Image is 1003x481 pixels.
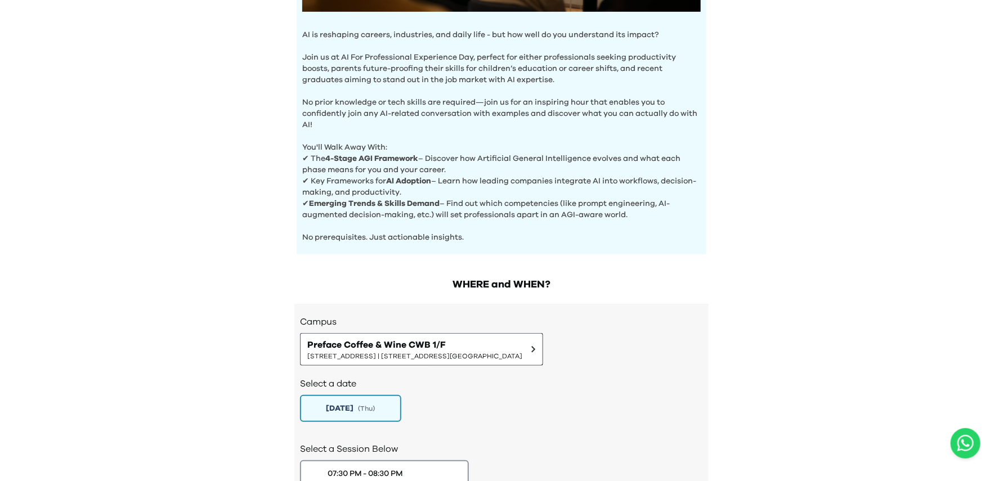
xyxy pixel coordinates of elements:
[951,428,980,458] button: Open WhatsApp chat
[300,395,401,422] button: [DATE](Thu)
[302,131,701,153] p: You'll Walk Away With:
[328,468,403,479] div: 07:30 PM - 08:30 PM
[300,377,703,390] h2: Select a date
[325,155,418,163] b: 4-Stage AGI Framework
[302,198,701,221] p: ✔ – Find out which competencies (like prompt engineering, AI-augmented decision-making, etc.) wil...
[951,428,980,458] a: Chat with us on WhatsApp
[302,153,701,176] p: ✔ The – Discover how Artificial General Intelligence evolves and what each phase means for you an...
[302,29,701,41] p: AI is reshaping careers, industries, and daily life - but how well do you understand its impact?
[300,442,703,456] h2: Select a Session Below
[307,338,522,352] span: Preface Coffee & Wine CWB 1/F
[302,41,701,86] p: Join us at AI For Professional Experience Day, perfect for either professionals seeking productiv...
[300,315,703,329] h3: Campus
[302,221,701,243] p: No prerequisites. Just actionable insights.
[294,277,709,293] h2: WHERE and WHEN?
[359,404,375,413] span: ( Thu )
[326,403,354,414] span: [DATE]
[307,352,522,361] span: [STREET_ADDRESS] | [STREET_ADDRESS][GEOGRAPHIC_DATA]
[302,176,701,198] p: ✔ Key Frameworks for – Learn how leading companies integrate AI into workflows, decision-making, ...
[386,177,431,185] b: AI Adoption
[302,86,701,131] p: No prior knowledge or tech skills are required—join us for an inspiring hour that enables you to ...
[309,200,440,208] b: Emerging Trends & Skills Demand
[300,333,543,366] button: Preface Coffee & Wine CWB 1/F[STREET_ADDRESS] | [STREET_ADDRESS][GEOGRAPHIC_DATA]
